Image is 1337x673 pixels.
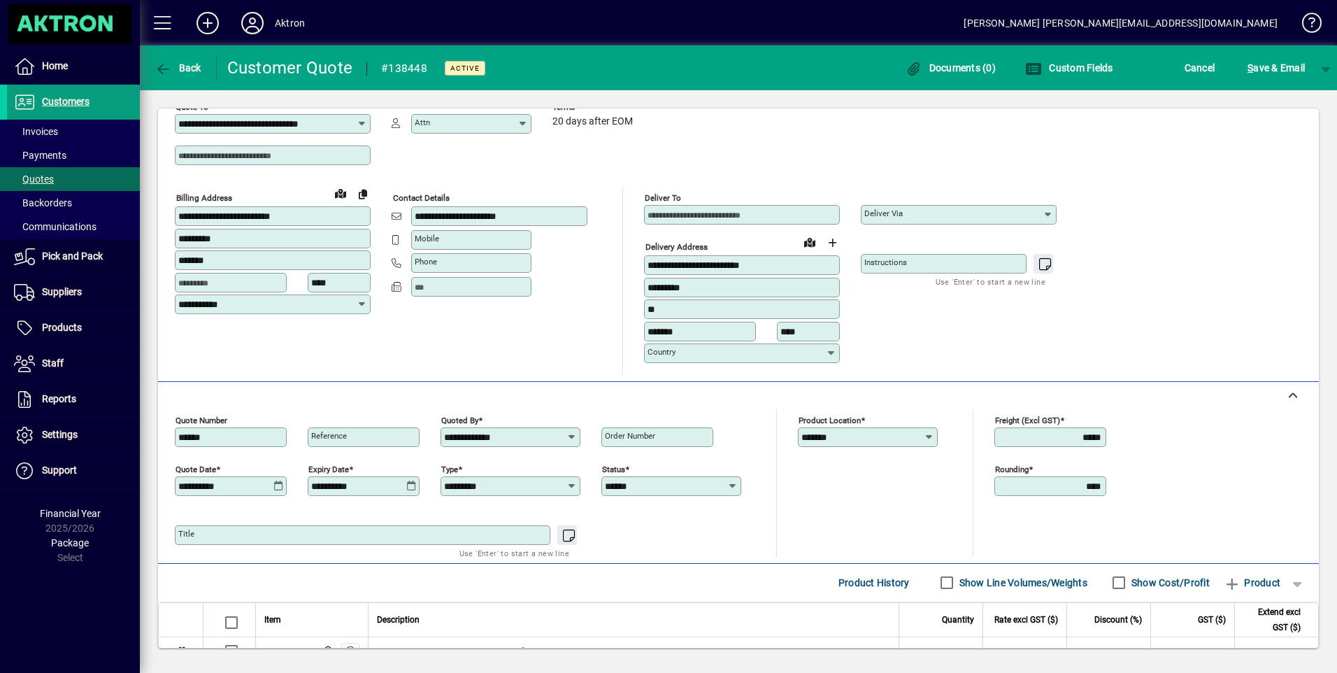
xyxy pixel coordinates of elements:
[605,431,655,441] mat-label: Order number
[308,464,349,474] mat-label: Expiry date
[42,429,78,440] span: Settings
[1224,572,1280,594] span: Product
[995,415,1060,425] mat-label: Freight (excl GST)
[7,346,140,381] a: Staff
[7,382,140,417] a: Reports
[415,257,437,267] mat-label: Phone
[936,274,1045,290] mat-hint: Use 'Enter' to start a new line
[799,415,861,425] mat-label: Product location
[42,357,64,369] span: Staff
[329,182,352,204] a: View on map
[1181,55,1219,80] button: Cancel
[1025,62,1113,73] span: Custom Fields
[51,537,89,548] span: Package
[264,644,306,658] div: 1TCC020
[178,529,194,539] mat-label: Title
[7,191,140,215] a: Backorders
[311,431,347,441] mat-label: Reference
[7,167,140,191] a: Quotes
[1066,637,1150,665] td: 0.0000
[319,644,335,659] span: Central
[377,644,559,658] span: Axsyn AC-9 NF Concentrate Coolant 20L
[42,250,103,262] span: Pick and Pack
[381,57,427,80] div: #138448
[140,55,217,80] app-page-header-button: Back
[901,55,999,80] button: Documents (0)
[1241,55,1312,80] button: Save & Email
[151,55,205,80] button: Back
[1247,57,1305,79] span: ave & Email
[415,234,439,243] mat-label: Mobile
[441,415,478,425] mat-label: Quoted by
[227,57,353,79] div: Customer Quote
[155,62,201,73] span: Back
[40,508,101,519] span: Financial Year
[14,221,96,232] span: Communications
[943,644,975,658] span: 1.0000
[1217,570,1287,595] button: Product
[377,612,420,628] span: Description
[7,143,140,167] a: Payments
[648,347,675,357] mat-label: Country
[352,183,374,205] button: Copy to Delivery address
[7,418,140,453] a: Settings
[176,464,216,474] mat-label: Quote date
[994,612,1058,628] span: Rate excl GST ($)
[185,10,230,36] button: Add
[14,173,54,185] span: Quotes
[1129,576,1210,590] label: Show Cost/Profit
[964,12,1278,34] div: [PERSON_NAME] [PERSON_NAME][EMAIL_ADDRESS][DOMAIN_NAME]
[230,10,275,36] button: Profile
[42,286,82,297] span: Suppliers
[1094,612,1142,628] span: Discount (%)
[14,197,72,208] span: Backorders
[602,464,625,474] mat-label: Status
[176,415,227,425] mat-label: Quote number
[552,116,633,127] span: 20 days after EOM
[1247,62,1253,73] span: S
[864,257,907,267] mat-label: Instructions
[1150,637,1234,665] td: 18.75
[7,239,140,274] a: Pick and Pack
[42,322,82,333] span: Products
[7,453,140,488] a: Support
[1292,3,1320,48] a: Knowledge Base
[459,545,569,561] mat-hint: Use 'Enter' to start a new line
[450,64,480,73] span: Active
[957,576,1087,590] label: Show Line Volumes/Weights
[942,612,974,628] span: Quantity
[7,120,140,143] a: Invoices
[14,150,66,161] span: Payments
[645,193,681,203] mat-label: Deliver To
[42,393,76,404] span: Reports
[7,275,140,310] a: Suppliers
[14,126,58,137] span: Invoices
[992,644,1058,658] div: 125.0000
[838,572,910,594] span: Product History
[1185,57,1215,79] span: Cancel
[7,311,140,346] a: Products
[7,215,140,239] a: Communications
[275,12,305,34] div: Aktron
[821,232,843,254] button: Choose address
[441,464,458,474] mat-label: Type
[1022,55,1117,80] button: Custom Fields
[1243,604,1301,635] span: Extend excl GST ($)
[415,118,430,127] mat-label: Attn
[1198,612,1226,628] span: GST ($)
[864,208,903,218] mat-label: Deliver via
[995,464,1029,474] mat-label: Rounding
[42,465,77,476] span: Support
[7,49,140,84] a: Home
[833,570,915,595] button: Product History
[1234,637,1318,665] td: 125.00
[264,612,281,628] span: Item
[42,96,90,107] span: Customers
[799,231,821,253] a: View on map
[42,60,68,71] span: Home
[905,62,996,73] span: Documents (0)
